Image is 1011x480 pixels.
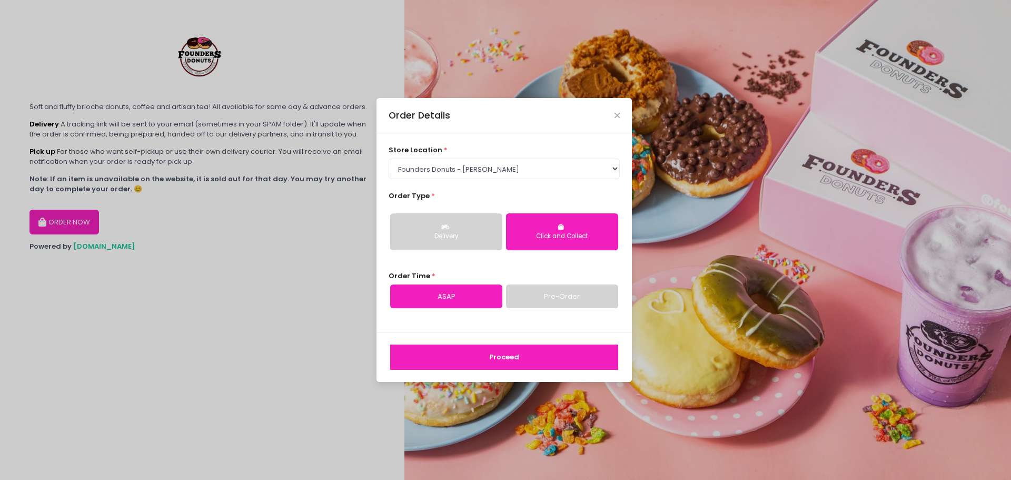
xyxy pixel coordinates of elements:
[390,213,502,250] button: Delivery
[506,213,618,250] button: Click and Collect
[389,271,430,281] span: Order Time
[398,232,495,241] div: Delivery
[506,285,618,309] a: Pre-Order
[389,109,450,122] div: Order Details
[390,285,502,309] a: ASAP
[389,145,442,155] span: store location
[390,345,618,370] button: Proceed
[614,113,620,118] button: Close
[389,191,430,201] span: Order Type
[513,232,611,241] div: Click and Collect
